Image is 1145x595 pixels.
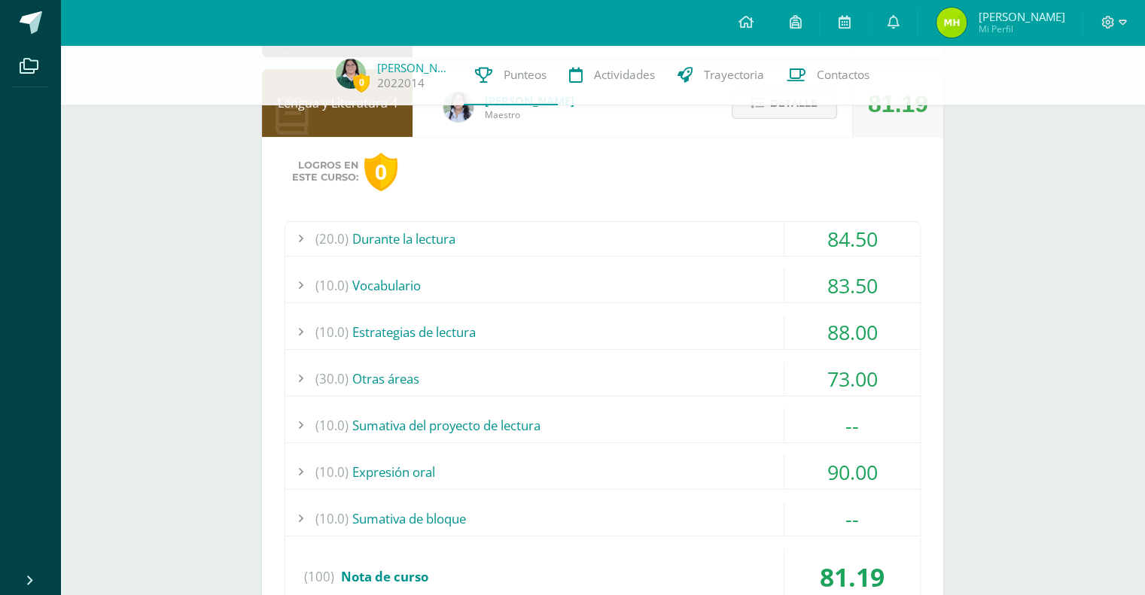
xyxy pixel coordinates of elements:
[285,502,920,536] div: Sumativa de bloque
[936,8,967,38] img: 8cfee9302e94c67f695fad48b611364c.png
[504,67,547,83] span: Punteos
[285,269,920,302] div: Vocabulario
[285,408,920,442] div: Sumativa del proyecto de lectura
[594,67,655,83] span: Actividades
[315,408,349,442] span: (10.0)
[817,67,869,83] span: Contactos
[784,269,920,302] div: 83.50
[315,222,349,256] span: (20.0)
[292,159,358,184] span: Logros en este curso:
[315,362,349,396] span: (30.0)
[775,45,881,105] a: Contactos
[784,408,920,442] div: --
[285,362,920,396] div: Otras áreas
[443,92,474,122] img: df6a3bad71d85cf97c4a6d1acf904499.png
[784,315,920,349] div: 88.00
[784,455,920,489] div: 90.00
[315,315,349,349] span: (10.0)
[315,455,349,489] span: (10.0)
[285,455,920,489] div: Expresión oral
[341,568,428,585] span: Nota de curso
[464,45,558,105] a: Punteos
[315,502,349,536] span: (10.0)
[784,222,920,256] div: 84.50
[364,153,397,191] div: 0
[558,45,666,105] a: Actividades
[978,23,1064,35] span: Mi Perfil
[978,9,1064,24] span: [PERSON_NAME]
[784,502,920,536] div: --
[285,315,920,349] div: Estrategias de lectura
[336,59,366,89] img: 3e3fd6e5ab412e34de53ec92eb8dbd43.png
[315,269,349,302] span: (10.0)
[485,108,574,121] span: Maestro
[353,73,370,92] span: 0
[377,75,425,91] a: 2022014
[377,60,452,75] a: [PERSON_NAME]
[704,67,764,83] span: Trayectoria
[285,222,920,256] div: Durante la lectura
[784,362,920,396] div: 73.00
[666,45,775,105] a: Trayectoria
